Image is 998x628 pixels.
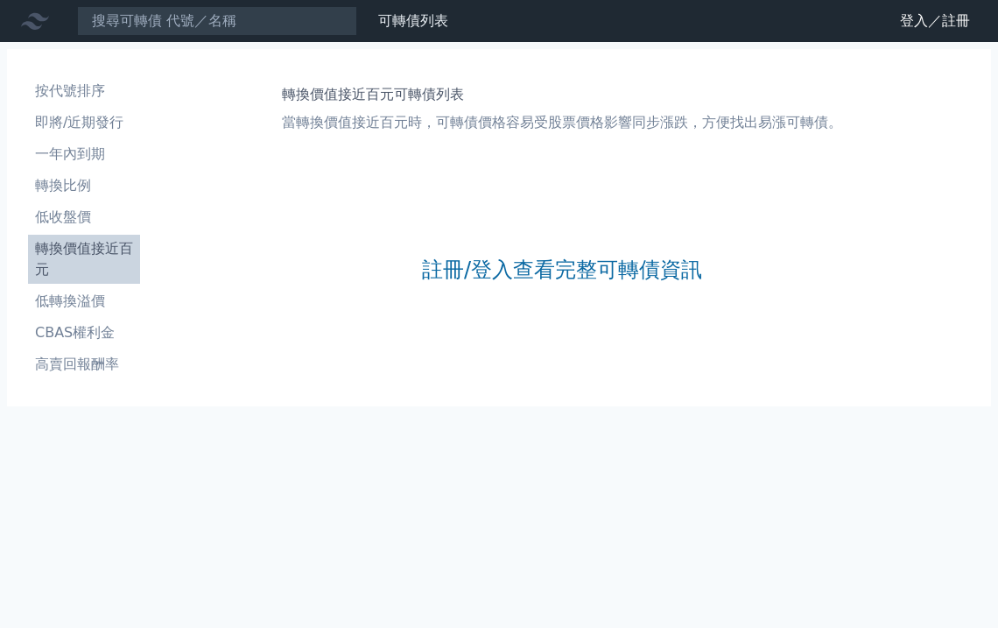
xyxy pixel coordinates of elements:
[28,207,140,228] li: 低收盤價
[28,322,140,343] li: CBAS權利金
[886,7,984,35] a: 登入／註冊
[28,175,140,196] li: 轉換比例
[77,6,357,36] input: 搜尋可轉債 代號／名稱
[28,354,140,375] li: 高賣回報酬率
[282,112,842,133] p: 當轉換價值接近百元時，可轉債價格容易受股票價格影響同步漲跌，方便找出易漲可轉債。
[28,203,140,231] a: 低收盤價
[28,112,140,133] li: 即將/近期發行
[28,172,140,200] a: 轉換比例
[28,291,140,312] li: 低轉換溢價
[28,350,140,378] a: 高賣回報酬率
[422,256,702,284] a: 註冊/登入查看完整可轉債資訊
[28,238,140,280] li: 轉換價值接近百元
[28,287,140,315] a: 低轉換溢價
[28,109,140,137] a: 即將/近期發行
[28,319,140,347] a: CBAS權利金
[282,84,842,105] h1: 轉換價值接近百元可轉債列表
[28,144,140,165] li: 一年內到期
[28,77,140,105] a: 按代號排序
[378,12,448,29] a: 可轉債列表
[28,140,140,168] a: 一年內到期
[28,235,140,284] a: 轉換價值接近百元
[28,81,140,102] li: 按代號排序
